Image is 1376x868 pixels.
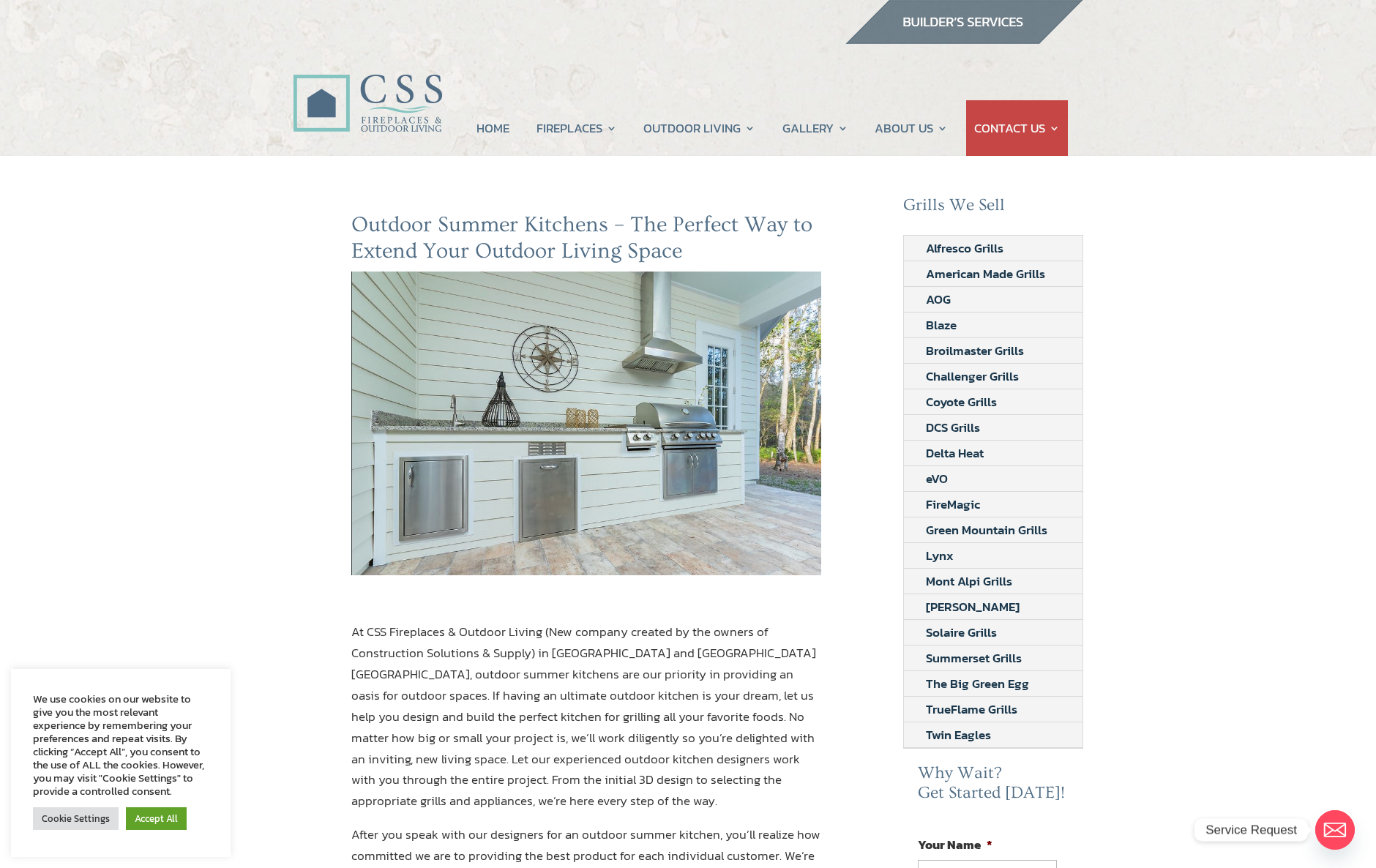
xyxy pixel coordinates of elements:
a: CONTACT US [974,100,1060,156]
a: Green Mountain Grills [904,517,1069,542]
img: CSS Fireplaces & Outdoor Living (Formerly Construction Solutions & Supply)- Jacksonville Ormond B... [293,34,442,140]
a: The Big Green Egg [904,671,1051,696]
a: Cookie Settings [33,807,119,830]
a: ABOUT US [875,100,948,156]
a: Summerset Grills [904,646,1044,670]
a: builder services construction supply [845,30,1083,49]
label: Your Name [918,837,992,853]
a: [PERSON_NAME] [904,594,1042,619]
a: AOG [904,287,973,312]
a: GALLERY [782,100,848,156]
img: outdoor summer kitchens jacksonville fl ormond beach fl construction solutions [351,272,821,575]
a: Solaire Grills [904,620,1019,645]
a: DCS Grills [904,415,1002,440]
a: Accept All [126,807,187,830]
a: American Made Grills [904,261,1067,286]
p: At CSS Fireplaces & Outdoor Living (New company created by the owners of Construction Solutions &... [351,621,821,824]
a: Broilmaster Grills [904,338,1046,363]
a: OUTDOOR LIVING [643,100,755,156]
a: TrueFlame Grills [904,697,1039,722]
a: Blaze [904,313,979,337]
a: Twin Eagles [904,722,1013,747]
a: eVO [904,466,970,491]
h2: Outdoor Summer Kitchens – The Perfect Way to Extend Your Outdoor Living Space [351,212,821,272]
a: Lynx [904,543,976,568]
div: We use cookies on our website to give you the most relevant experience by remembering your prefer... [33,692,209,798]
a: HOME [476,100,509,156]
a: FireMagic [904,492,1002,517]
a: Challenger Grills [904,364,1041,389]
a: FIREPLACES [536,100,617,156]
a: Coyote Grills [904,389,1019,414]
a: Email [1315,810,1355,850]
a: Mont Alpi Grills [904,569,1034,594]
a: Delta Heat [904,441,1006,465]
a: Alfresco Grills [904,236,1025,261]
h2: Grills We Sell [903,195,1083,223]
h2: Why Wait? Get Started [DATE]! [918,763,1069,811]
